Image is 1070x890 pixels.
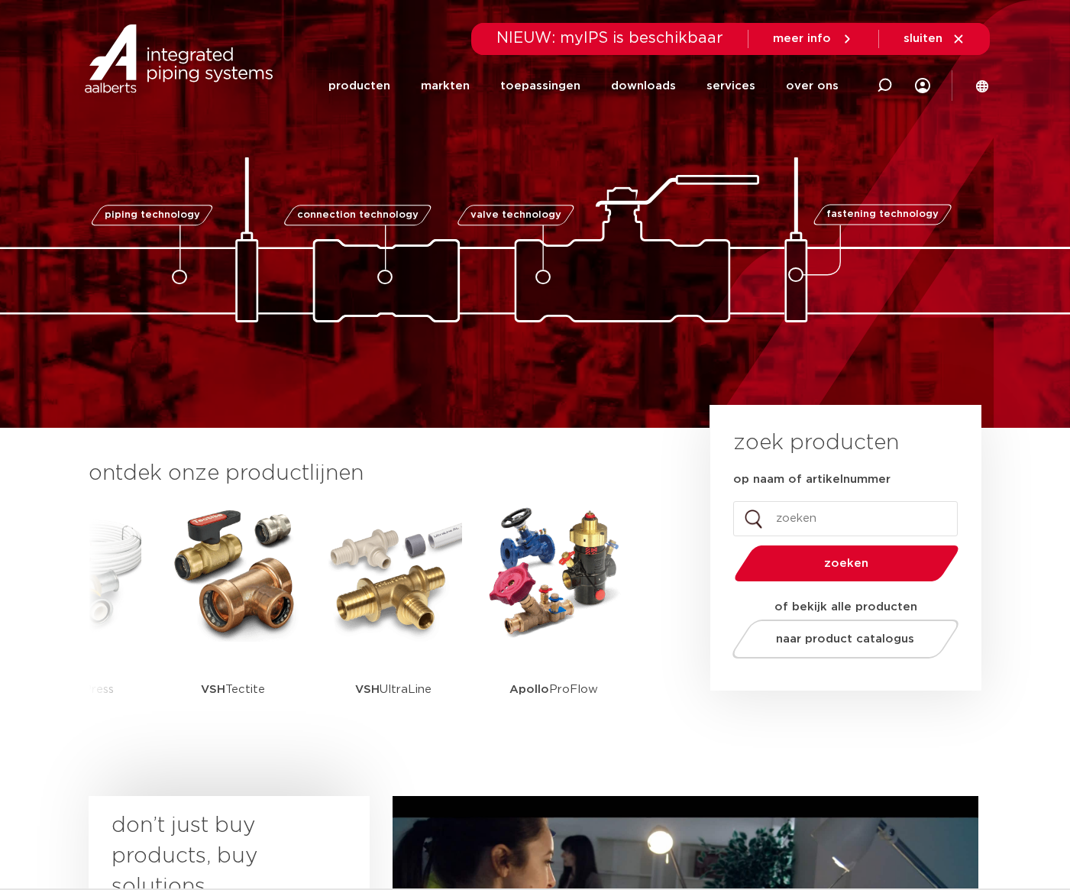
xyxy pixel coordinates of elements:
span: fastening technology [826,210,939,220]
a: producten [328,57,390,115]
label: op naam of artikelnummer [733,472,891,487]
h3: ontdek onze productlijnen [89,458,658,489]
span: zoeken [774,558,920,569]
a: ApolloProFlow [485,504,622,737]
a: services [706,57,755,115]
span: sluiten [904,33,942,44]
strong: of bekijk alle producten [774,601,917,613]
span: valve technology [470,210,561,220]
a: meer info [773,32,854,46]
span: NIEUW: myIPS is beschikbaar [496,31,723,46]
h3: zoek producten [733,428,899,458]
div: my IPS [915,55,930,116]
a: over ons [786,57,839,115]
strong: Apollo [509,684,549,695]
span: meer info [773,33,831,44]
a: markten [421,57,470,115]
nav: Menu [328,57,839,115]
a: downloads [611,57,676,115]
p: ProFlow [509,642,598,737]
a: VSHTectite [164,504,302,737]
input: zoeken [733,501,958,536]
a: toepassingen [500,57,580,115]
strong: VSH [355,684,380,695]
strong: VSH [201,684,225,695]
span: connection technology [296,210,418,220]
button: zoeken [728,544,965,583]
span: piping technology [105,210,200,220]
a: sluiten [904,32,965,46]
p: Tectite [201,642,265,737]
a: VSHUltraLine [325,504,462,737]
span: naar product catalogus [776,633,914,645]
p: UltraLine [355,642,432,737]
a: naar product catalogus [728,620,962,659]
